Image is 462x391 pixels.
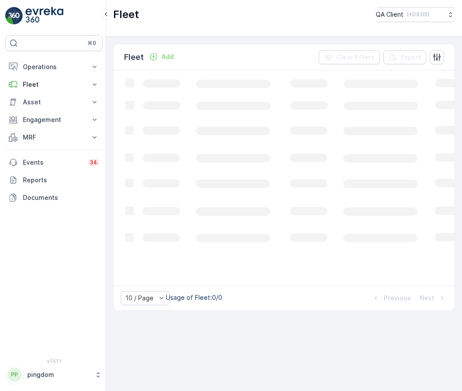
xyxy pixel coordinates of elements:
[420,294,434,302] p: Next
[5,189,103,207] a: Documents
[336,53,374,62] p: Clear Filters
[23,158,83,167] p: Events
[124,51,144,63] p: Fleet
[384,294,411,302] p: Previous
[376,7,455,22] button: QA Client(+03:00)
[88,40,96,47] p: ⌘B
[5,129,103,146] button: MRF
[5,111,103,129] button: Engagement
[370,293,412,303] button: Previous
[5,358,103,364] span: v 1.51.1
[23,193,99,202] p: Documents
[26,7,63,25] img: logo_light-DOdMpM7g.png
[146,52,177,62] button: Add
[407,11,429,18] p: ( +03:00 )
[319,50,380,64] button: Clear Filters
[23,115,85,124] p: Engagement
[27,370,90,379] p: pingdom
[23,63,85,71] p: Operations
[161,52,174,61] p: Add
[5,93,103,111] button: Asset
[23,98,85,107] p: Asset
[23,80,85,89] p: Fleet
[23,176,99,184] p: Reports
[5,58,103,76] button: Operations
[5,171,103,189] a: Reports
[7,368,22,382] div: PP
[5,76,103,93] button: Fleet
[376,10,403,19] p: QA Client
[5,7,23,25] img: logo
[90,159,97,166] p: 34
[5,365,103,384] button: PPpingdom
[419,293,447,303] button: Next
[23,133,85,142] p: MRF
[401,53,421,62] p: Export
[5,154,103,171] a: Events34
[166,293,222,302] p: Usage of Fleet : 0/0
[113,7,139,22] p: Fleet
[383,50,426,64] button: Export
